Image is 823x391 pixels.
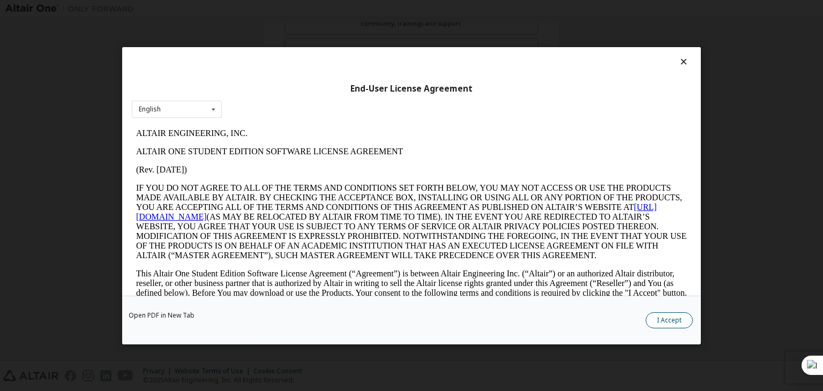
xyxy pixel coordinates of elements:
[646,312,693,328] button: I Accept
[132,83,691,94] div: End-User License Agreement
[4,59,555,136] p: IF YOU DO NOT AGREE TO ALL OF THE TERMS AND CONDITIONS SET FORTH BELOW, YOU MAY NOT ACCESS OR USE...
[4,145,555,183] p: This Altair One Student Edition Software License Agreement (“Agreement”) is between Altair Engine...
[4,4,555,14] p: ALTAIR ENGINEERING, INC.
[129,312,194,319] a: Open PDF in New Tab
[4,22,555,32] p: ALTAIR ONE STUDENT EDITION SOFTWARE LICENSE AGREEMENT
[4,78,525,97] a: [URL][DOMAIN_NAME]
[4,41,555,50] p: (Rev. [DATE])
[139,106,161,112] div: English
